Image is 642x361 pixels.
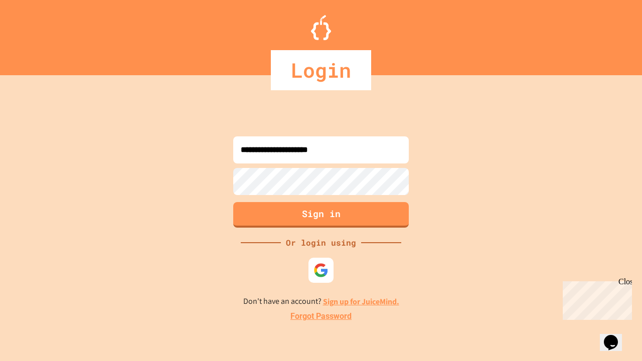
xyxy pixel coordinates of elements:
img: google-icon.svg [313,263,329,278]
a: Forgot Password [290,310,352,322]
img: Logo.svg [311,15,331,40]
iframe: chat widget [559,277,632,320]
button: Sign in [233,202,409,228]
div: Or login using [281,237,361,249]
iframe: chat widget [600,321,632,351]
p: Don't have an account? [243,295,399,308]
div: Login [271,50,371,90]
a: Sign up for JuiceMind. [323,296,399,307]
div: Chat with us now!Close [4,4,69,64]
